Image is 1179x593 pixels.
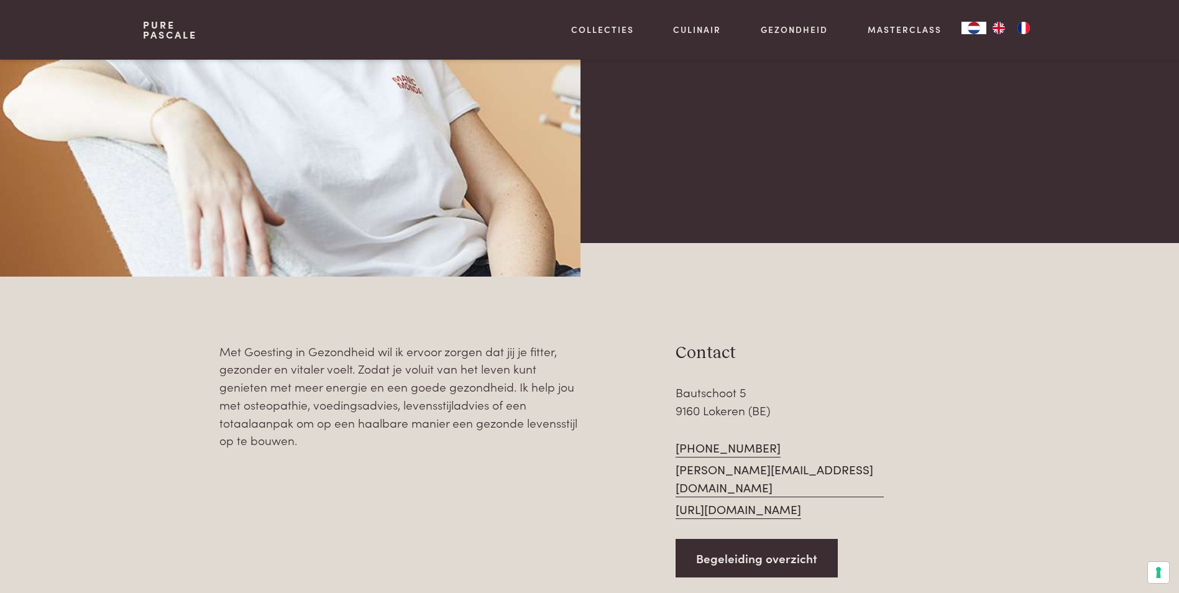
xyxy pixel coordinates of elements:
[961,22,986,34] div: Language
[673,23,721,36] a: Culinair
[676,539,838,578] a: Begeleiding overzicht
[676,500,801,519] a: [URL][DOMAIN_NAME]
[1148,562,1169,583] button: Uw voorkeuren voor toestemming voor trackingtechnologieën
[143,20,197,40] a: PurePascale
[676,342,884,364] h3: Contact
[761,23,828,36] a: Gezondheid
[571,23,634,36] a: Collecties
[676,384,884,419] div: Bautschoot 5 9160 Lokeren (BE)
[1011,22,1036,34] a: FR
[676,439,781,457] a: [PHONE_NUMBER]
[986,22,1036,34] ul: Language list
[986,22,1011,34] a: EN
[961,22,986,34] a: NL
[868,23,942,36] a: Masterclass
[219,342,580,449] p: Met Goesting in Gezondheid wil ik ervoor zorgen dat jij je fitter, gezonder en vitaler voelt. Zod...
[961,22,1036,34] aside: Language selected: Nederlands
[676,461,884,497] a: [PERSON_NAME][EMAIL_ADDRESS][DOMAIN_NAME]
